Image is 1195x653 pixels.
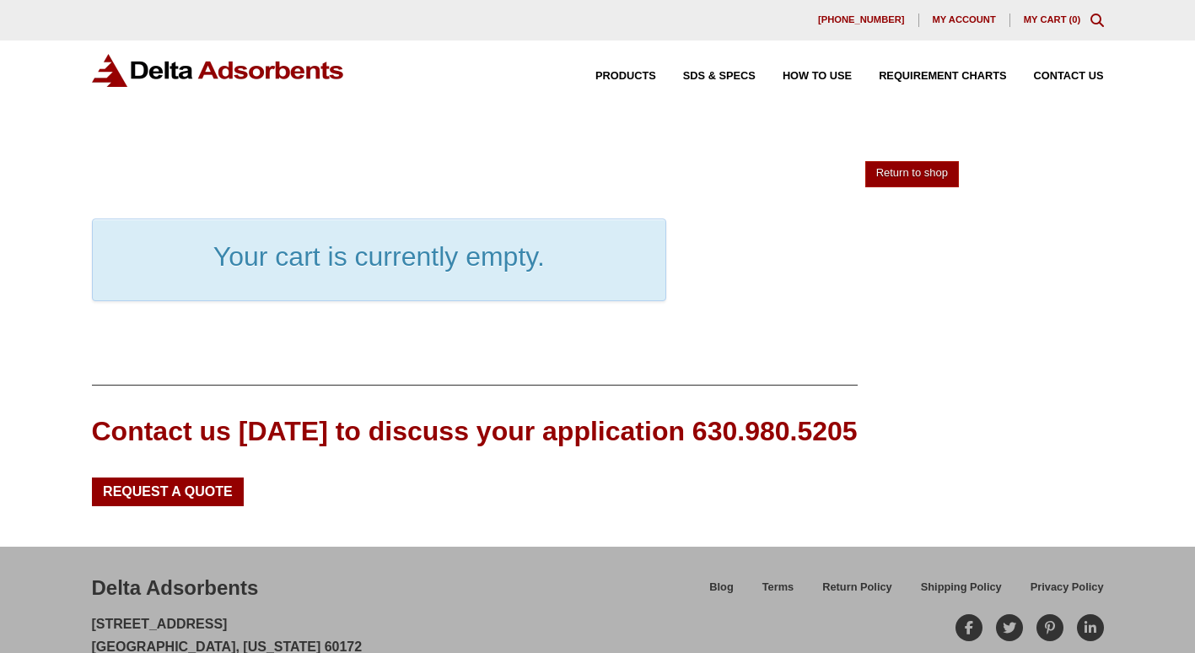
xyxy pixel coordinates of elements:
[879,71,1006,82] span: Requirement Charts
[921,582,1002,593] span: Shipping Policy
[92,54,345,87] img: Delta Adsorbents
[822,582,892,593] span: Return Policy
[756,71,852,82] a: How to Use
[762,582,794,593] span: Terms
[92,219,667,301] div: Your cart is currently empty.
[852,71,1006,82] a: Requirement Charts
[656,71,756,82] a: SDS & SPECS
[907,578,1016,607] a: Shipping Policy
[103,485,233,499] span: Request a Quote
[748,578,808,607] a: Terms
[1016,578,1104,607] a: Privacy Policy
[1024,14,1081,24] a: My Cart (0)
[818,15,905,24] span: [PHONE_NUMBER]
[1031,582,1104,593] span: Privacy Policy
[695,578,747,607] a: Blog
[865,161,959,187] a: Return to shop
[1072,14,1077,24] span: 0
[783,71,852,82] span: How to Use
[683,71,756,82] span: SDS & SPECS
[92,413,858,451] div: Contact us [DATE] to discuss your application 630.980.5205
[805,13,919,27] a: [PHONE_NUMBER]
[808,578,907,607] a: Return Policy
[1034,71,1104,82] span: Contact Us
[1090,13,1104,27] div: Toggle Modal Content
[92,478,245,506] a: Request a Quote
[919,13,1010,27] a: My account
[933,15,996,24] span: My account
[709,582,733,593] span: Blog
[92,574,259,602] div: Delta Adsorbents
[568,71,656,82] a: Products
[1007,71,1104,82] a: Contact Us
[595,71,656,82] span: Products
